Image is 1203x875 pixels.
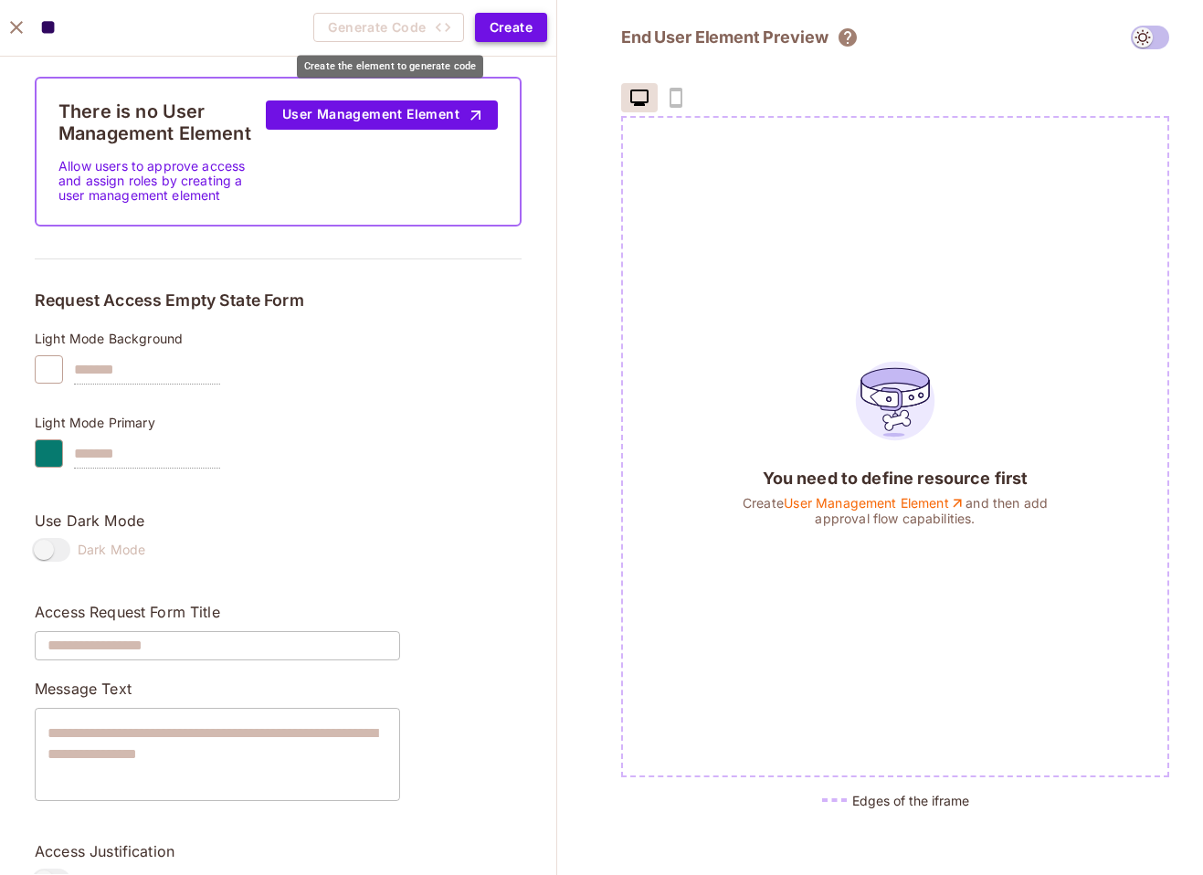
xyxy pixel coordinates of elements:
[297,56,483,79] div: Create the element to generate code
[35,679,400,699] p: Message Text
[475,13,547,42] button: Create
[35,602,400,622] p: Access Request Form Title
[35,841,400,861] p: Access Justification
[784,495,966,511] a: User Management Element
[852,792,969,809] h5: Edges of the iframe
[35,511,400,531] p: Use Dark Mode
[763,467,1029,490] div: You need to define resource first
[743,495,1048,526] div: Create and then add approval flow capabilities.
[35,332,400,346] p: Light Mode Background
[837,26,859,48] svg: The element will only show tenant specific content. No user information will be visible across te...
[35,416,400,430] p: Light Mode Primary
[266,100,498,130] button: User Management Element
[58,100,266,144] h4: There is no User Management Element
[58,159,266,203] p: Allow users to approve access and assign roles by creating a user management element
[313,13,464,42] span: Create the element to generate code
[313,13,464,42] button: Generate Code
[621,26,828,48] h2: End User Element Preview
[35,291,400,310] h5: Request Access Empty State Form
[78,541,145,558] span: Dark Mode
[658,83,694,112] span: coming soon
